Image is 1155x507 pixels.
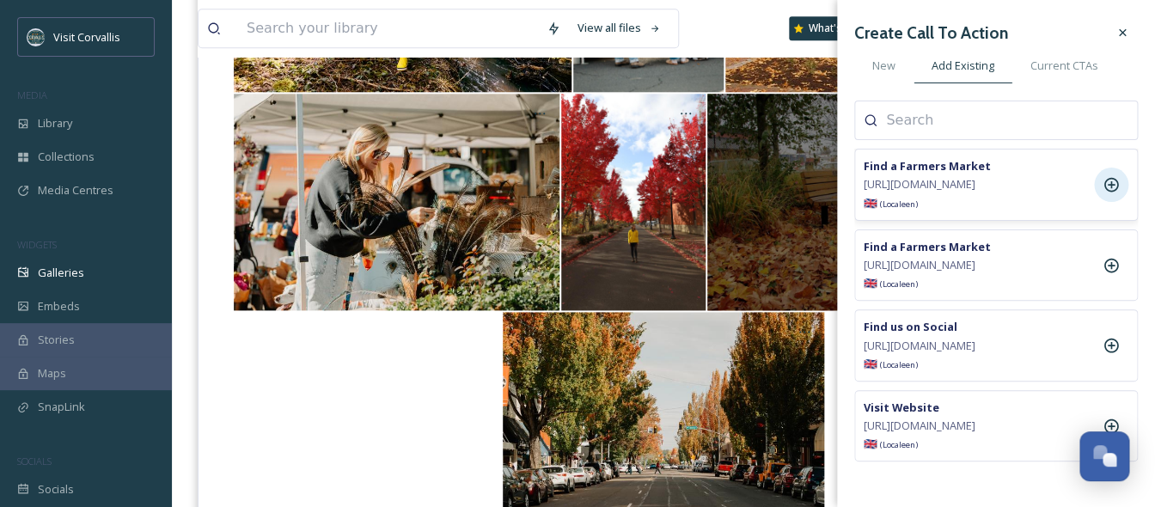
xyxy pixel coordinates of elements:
[880,439,918,450] span: (Locale en )
[27,28,45,46] img: visit-corvallis-badge-dark-blue-orange%281%29.png
[38,399,85,415] span: SnapLink
[1079,431,1129,481] button: Open Chat
[864,356,918,372] span: 🇬🇧
[880,359,918,370] span: (Locale en )
[17,89,47,101] span: MEDIA
[864,257,975,273] span: [URL][DOMAIN_NAME]
[880,278,918,290] span: (Locale en )
[854,21,1008,46] h3: Create Call To Action
[864,176,975,192] span: [URL][DOMAIN_NAME]
[17,455,52,467] span: SOCIALS
[38,298,80,315] span: Embeds
[569,11,669,45] a: View all files
[880,199,918,210] span: (Locale en )
[864,338,975,354] span: [URL][DOMAIN_NAME]
[38,365,66,382] span: Maps
[864,319,957,334] strong: Find us on Social
[932,58,994,74] span: Add Existing
[864,275,918,291] span: 🇬🇧
[38,149,95,165] span: Collections
[789,16,875,40] a: What's New
[38,481,74,498] span: Socials
[1030,58,1098,74] span: Current CTAs
[38,182,113,199] span: Media Centres
[864,436,918,452] span: 🇬🇧
[238,9,538,47] input: Search your library
[53,29,120,45] span: Visit Corvallis
[38,265,84,281] span: Galleries
[872,58,895,74] span: New
[864,158,991,174] strong: Find a Farmers Market
[38,332,75,348] span: Stories
[864,418,975,434] span: [URL][DOMAIN_NAME]
[17,238,57,251] span: WIDGETS
[886,110,1058,131] input: Search
[864,195,918,211] span: 🇬🇧
[38,115,72,131] span: Library
[864,239,991,254] strong: Find a Farmers Market
[864,400,939,415] strong: Visit Website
